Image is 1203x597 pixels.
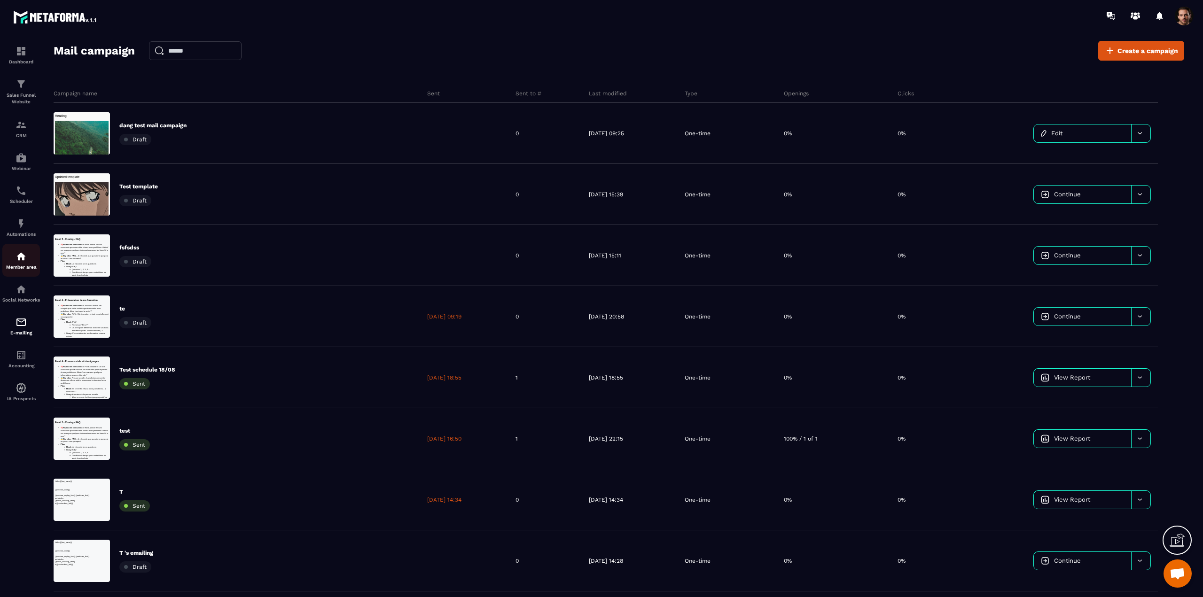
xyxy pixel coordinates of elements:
[2,178,40,211] a: schedulerschedulerScheduler
[23,29,183,66] li: 🧠 : Most-aware
[61,140,183,149] li: Garanties et remboursement
[784,130,792,137] p: 0%
[898,374,906,381] p: 0%
[589,374,623,381] p: [DATE] 18:55
[1041,130,1047,137] img: icon
[42,103,183,149] li: : FAQ
[5,6,86,17] span: Updated template
[5,78,183,88] p: s {{reschedule_link}}
[42,121,183,186] li: : Présentation de ma formation comme unique
[16,78,27,90] img: formation
[784,435,818,442] p: 100% / 1 of 1
[42,103,59,111] strong: Story
[1054,435,1090,442] span: View Report
[2,92,40,105] p: Sales Funnel Website
[685,313,711,320] p: One-time
[898,557,906,565] p: 0%
[23,85,38,93] strong: Plan
[1041,496,1049,504] img: icon
[784,557,792,565] p: 0%
[1041,557,1049,565] img: icon
[133,503,145,509] span: Sent
[589,90,627,97] p: Last modified
[31,30,100,37] strong: Niveau de conscience
[5,69,183,78] p: {{event_booking_date}}
[42,85,59,93] strong: Hook
[1051,130,1062,137] span: Edit
[516,374,518,381] p: 1
[5,32,183,42] p: {{webinar_date}}
[784,496,792,504] p: 0%
[42,122,59,129] strong: Story
[61,140,183,158] li: Bénéfices clés
[119,305,151,312] p: te
[2,199,40,204] p: Scheduler
[31,67,57,74] strong: Big Idea
[5,60,183,70] p: scheduler
[42,94,183,103] li: : Je réponds à vos questions
[23,94,38,102] strong: Plan
[685,130,711,137] p: One-time
[16,152,27,163] img: automations
[23,57,183,75] li: 🥇 : PVU - Ma formation et tout ce qu’elle peut vous apporter.
[589,435,623,442] p: [DATE] 22:15
[898,313,906,320] p: 0%
[42,103,59,111] strong: Hook
[1041,312,1049,321] img: icon
[2,166,40,171] p: Webinar
[1041,434,1049,443] img: icon
[1054,191,1081,198] span: Continue
[516,313,519,320] p: 0
[42,94,59,102] strong: Hook
[685,191,711,198] p: One-time
[119,183,158,190] p: Test template
[685,557,711,565] p: One-time
[589,252,621,259] p: [DATE] 15:11
[42,103,183,121] li: : Ils ont enfin résolu leurs problèmes - à votre tour ?
[784,90,809,97] p: Openings
[1098,41,1184,61] a: Create a campaign
[16,284,27,295] img: social-network
[427,374,461,381] p: [DATE] 18:55
[61,121,183,140] li: Combien de temps pour rentabiliser ou avoir des résultats
[16,46,27,57] img: formation
[16,317,27,328] img: email
[1054,496,1090,503] span: View Report
[13,8,98,25] img: logo
[23,66,183,85] li: 🥇 : FAQ - Je réponds aux questions que peut se poser mon prospect.
[16,251,27,262] img: automations
[5,12,183,22] h3: Email 5 - Closing - FAQ
[1041,190,1049,199] img: icon
[23,29,183,57] li: 🧠 : Solution-aware
[784,374,792,381] p: 0%
[5,51,183,60] p: {{webinar_replay_link}} {{webinar_link}}
[516,252,519,259] p: 0
[2,363,40,368] p: Accounting
[685,90,697,97] p: Type
[898,496,906,504] p: 0%
[5,5,183,19] h1: Heading
[5,5,183,14] p: Hello {{first_name}}
[16,218,27,229] img: automations
[516,557,519,565] p: 0
[119,122,187,129] p: dang test mail campaign
[61,103,183,121] li: La principale différence avec les solutions existantes (côté “révolutionnaire”) ?
[133,442,145,448] span: Sent
[133,197,147,204] span: Draft
[784,313,792,320] p: 0%
[898,435,906,442] p: 0%
[516,191,519,198] p: 0
[1041,251,1049,260] img: icon
[1117,46,1178,55] span: Create a campaign
[2,277,40,310] a: social-networksocial-networkSocial Networks
[61,112,183,122] li: Question 1, 2, 3, 4…
[23,29,183,66] li: 🧠 : Product-Aware “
